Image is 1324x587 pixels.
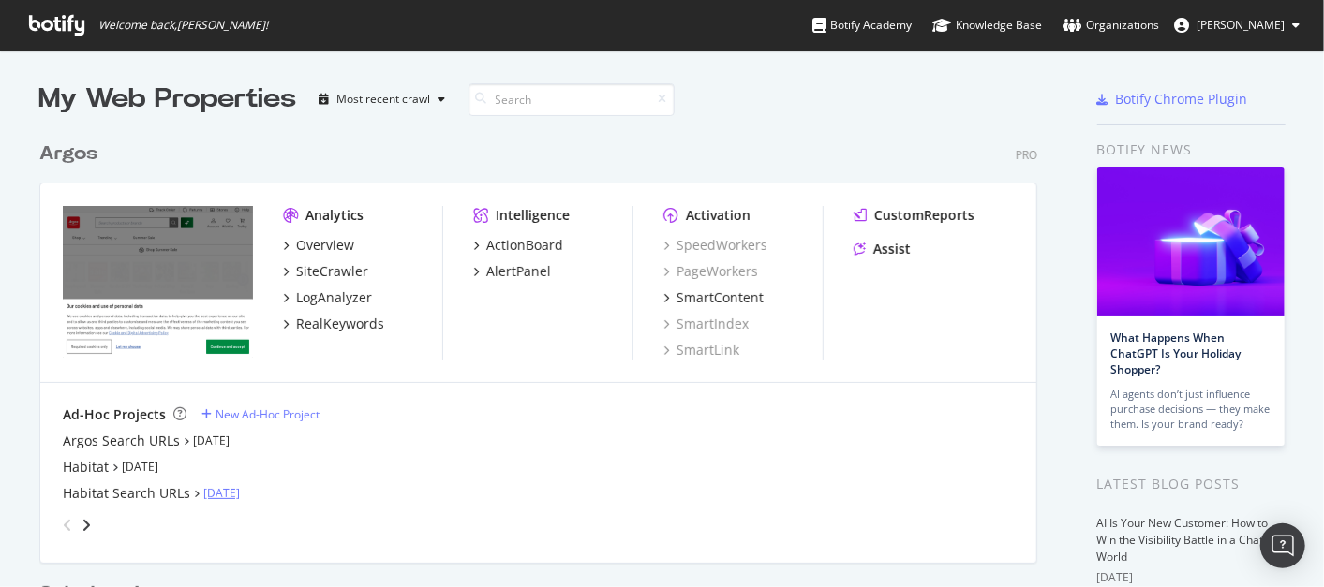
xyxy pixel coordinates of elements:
a: CustomReports [854,206,974,225]
div: angle-left [55,510,80,540]
div: Ad-Hoc Projects [63,405,166,424]
div: Knowledge Base [932,16,1042,35]
a: SpeedWorkers [663,236,767,255]
div: Intelligence [496,206,570,225]
div: Assist [873,240,911,258]
div: Open Intercom Messenger [1260,523,1305,568]
a: SiteCrawler [283,262,368,281]
div: Overview [296,236,354,255]
a: Habitat Search URLs [63,484,190,503]
input: Search [469,83,675,116]
a: What Happens When ChatGPT Is Your Holiday Shopper? [1111,330,1242,377]
div: AlertPanel [486,262,551,281]
div: Activation [686,206,751,225]
div: My Web Properties [39,81,297,118]
div: Pro [1016,147,1037,163]
div: SmartContent [677,288,764,307]
div: Analytics [305,206,364,225]
a: Overview [283,236,354,255]
div: Botify news [1097,139,1286,160]
div: angle-right [80,516,93,535]
a: LogAnalyzer [283,288,372,307]
a: Botify Chrome Plugin [1097,90,1248,109]
div: LogAnalyzer [296,288,372,307]
a: Argos [39,140,105,168]
a: SmartLink [663,341,739,360]
span: Abhijeet Bhosale [1197,17,1285,33]
div: ActionBoard [486,236,563,255]
div: New Ad-Hoc Project [216,406,320,422]
div: [DATE] [1097,569,1286,586]
div: Argos [39,140,97,168]
div: Latest Blog Posts [1097,474,1286,494]
div: Botify Chrome Plugin [1116,90,1248,109]
div: AI agents don’t just influence purchase decisions — they make them. Is your brand ready? [1111,387,1271,432]
a: SmartIndex [663,315,749,333]
a: ActionBoard [473,236,563,255]
a: RealKeywords [283,315,384,333]
div: Botify Academy [812,16,912,35]
a: Assist [854,240,911,258]
img: www.argos.co.uk [63,206,253,358]
div: CustomReports [874,206,974,225]
img: What Happens When ChatGPT Is Your Holiday Shopper? [1097,167,1285,316]
a: [DATE] [203,485,240,501]
a: New Ad-Hoc Project [201,406,320,422]
div: Organizations [1063,16,1159,35]
a: [DATE] [193,433,230,448]
button: [PERSON_NAME] [1159,10,1315,40]
div: SiteCrawler [296,262,368,281]
button: Most recent crawl [312,84,454,114]
span: Welcome back, [PERSON_NAME] ! [98,18,268,33]
a: [DATE] [122,459,158,475]
a: Habitat [63,458,109,477]
a: PageWorkers [663,262,758,281]
a: AlertPanel [473,262,551,281]
div: RealKeywords [296,315,384,333]
a: AI Is Your New Customer: How to Win the Visibility Battle in a ChatGPT World [1097,515,1286,565]
a: SmartContent [663,288,764,307]
div: Most recent crawl [337,94,431,105]
a: Argos Search URLs [63,432,180,450]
